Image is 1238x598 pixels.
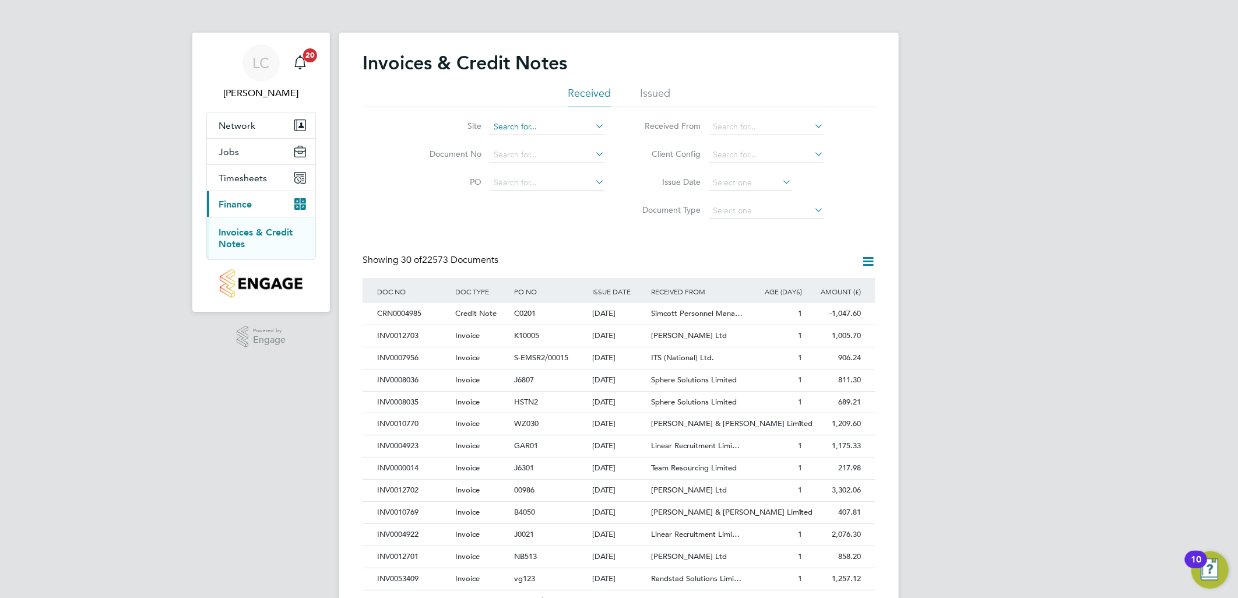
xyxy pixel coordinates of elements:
div: 407.81 [805,502,864,523]
span: 1 [798,529,802,539]
span: Randstad Solutions Limi… [651,574,741,583]
div: RECEIVED FROM [648,278,746,305]
span: 00986 [514,485,534,495]
div: [DATE] [590,347,649,369]
div: [DATE] [590,502,649,523]
div: AGE (DAYS) [746,278,805,305]
div: 858.20 [805,546,864,568]
span: Network [219,120,255,131]
div: 3,302.06 [805,480,864,501]
span: 1 [798,507,802,517]
div: DOC NO [374,278,452,305]
label: Document Type [634,205,701,215]
input: Search for... [490,147,604,163]
nav: Main navigation [192,33,330,312]
span: Invoice [455,529,480,539]
div: [DATE] [590,413,649,435]
div: 689.21 [805,392,864,413]
span: 1 [798,397,802,407]
div: INV0000014 [374,458,452,479]
label: Received From [634,121,701,131]
span: Sphere Solutions Limited [651,397,737,407]
span: 1 [798,463,802,473]
div: [DATE] [590,480,649,501]
div: 2,076.30 [805,524,864,546]
div: Showing [363,254,501,266]
span: J6301 [514,463,534,473]
span: Invoice [455,485,480,495]
a: Powered byEngage [237,326,286,348]
span: Invoice [455,574,480,583]
div: 1,005.70 [805,325,864,347]
span: 1 [798,574,802,583]
span: 22573 Documents [401,254,498,266]
div: INV0012703 [374,325,452,347]
span: LC [253,55,270,71]
label: Client Config [634,149,701,159]
div: INV0010769 [374,502,452,523]
span: K10005 [514,330,539,340]
span: Credit Note [455,308,497,318]
div: 217.98 [805,458,864,479]
div: [DATE] [590,435,649,457]
div: INV0053409 [374,568,452,590]
span: [PERSON_NAME] Ltd [651,551,727,561]
span: Team Resourcing Limited [651,463,737,473]
span: [PERSON_NAME] & [PERSON_NAME] Limited [651,507,813,517]
span: 30 of [401,254,422,266]
span: GAR01 [514,441,538,451]
div: 10 [1191,560,1201,575]
span: Luke Collins [206,86,316,100]
label: Document No [414,149,481,159]
label: Issue Date [634,177,701,187]
span: WZ030 [514,418,539,428]
span: J0021 [514,529,534,539]
span: Powered by [253,326,286,336]
span: Invoice [455,330,480,340]
li: Received [568,86,611,107]
input: Search for... [709,147,824,163]
span: NB513 [514,551,537,561]
button: Open Resource Center, 10 new notifications [1191,551,1229,589]
span: Invoice [455,551,480,561]
label: Site [414,121,481,131]
span: 1 [798,551,802,561]
button: Finance [207,191,315,217]
div: INV0004922 [374,524,452,546]
div: ISSUE DATE [590,278,649,305]
label: PO [414,177,481,187]
span: Linear Recruitment Limi… [651,441,740,451]
div: INV0012701 [374,546,452,568]
span: vg123 [514,574,535,583]
div: PO NO [511,278,589,305]
div: 1,175.33 [805,435,864,457]
button: Network [207,112,315,138]
span: ITS (National) Ltd. [651,353,714,363]
span: 1 [798,330,802,340]
div: 906.24 [805,347,864,369]
div: 1,257.12 [805,568,864,590]
span: 1 [798,308,802,318]
div: -1,047.60 [805,303,864,325]
div: CRN0004985 [374,303,452,325]
span: 1 [798,353,802,363]
div: Finance [207,217,315,259]
span: Jobs [219,146,239,157]
a: 20 [289,44,312,82]
div: INV0004923 [374,435,452,457]
span: Engage [253,335,286,345]
div: INV0008036 [374,370,452,391]
span: 20 [303,48,317,62]
h2: Invoices & Credit Notes [363,51,567,75]
span: Invoice [455,441,480,451]
div: 1,209.60 [805,413,864,435]
span: [PERSON_NAME] & [PERSON_NAME] Limited [651,418,813,428]
span: C0201 [514,308,536,318]
div: [DATE] [590,370,649,391]
span: Timesheets [219,173,267,184]
span: B4050 [514,507,535,517]
input: Search for... [709,119,824,135]
div: INV0010770 [374,413,452,435]
span: S-EMSR2/00015 [514,353,568,363]
div: [DATE] [590,524,649,546]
